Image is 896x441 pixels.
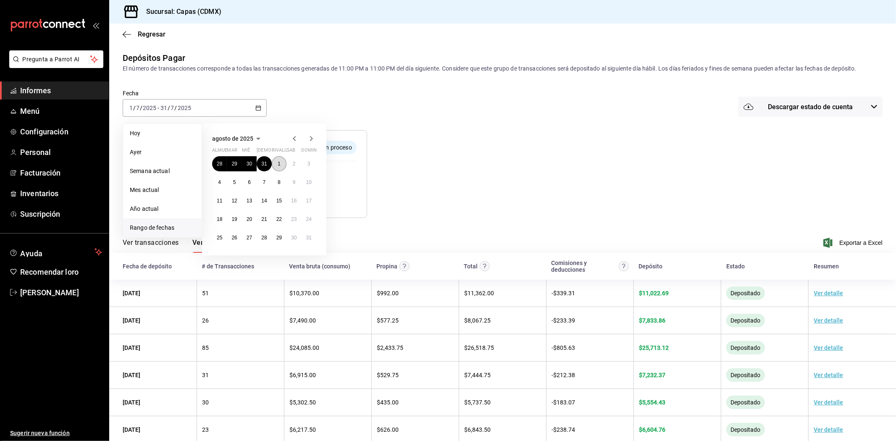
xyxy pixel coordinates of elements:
[123,239,179,247] font: Ver transacciones
[380,290,399,297] font: 992.00
[171,105,175,111] input: --
[278,161,281,167] abbr: 1 de agosto de 2025
[291,216,297,222] abbr: 23 de agosto de 2025
[289,344,293,351] font: $
[129,105,133,111] input: --
[293,372,316,378] font: 6,915.00
[814,290,843,297] font: Ver detalle
[306,216,312,222] abbr: 24 de agosto de 2025
[23,56,80,63] font: Pregunta a Parrot AI
[377,372,380,378] font: $
[130,149,142,155] font: Ayer
[227,175,242,190] button: 5 de agosto de 2025
[123,263,172,270] font: Fecha de depósito
[464,426,468,433] font: $
[399,261,410,271] svg: Las propinas mostradas excluyen toda configuración de retención.
[289,263,350,270] font: Venta bruta (consumo)
[242,147,250,156] abbr: miércoles
[302,147,322,156] abbr: domingo
[376,263,397,270] font: Propina
[272,147,295,153] font: rivalizar
[302,175,316,190] button: 10 de agosto de 2025
[175,105,177,111] font: /
[242,147,250,153] font: mié
[380,344,403,351] font: 2,433.75
[130,130,140,136] font: Hoy
[286,212,301,227] button: 23 de agosto de 2025
[293,344,319,351] font: 24,085.00
[248,179,251,185] abbr: 6 de agosto de 2025
[233,179,236,185] font: 5
[218,179,221,185] font: 4
[261,216,267,222] abbr: 21 de agosto de 2025
[814,317,843,324] font: Ver detalle
[464,317,468,324] font: $
[130,186,159,193] font: Mes actual
[726,314,765,327] div: El monto ha sido enviado a tu cuenta bancaria. Puede tardar en verso reflejado, según la entidad ...
[307,161,310,167] abbr: 3 de agosto de 2025
[202,290,209,297] font: 51
[286,156,301,171] button: 2 de agosto de 2025
[380,399,399,406] font: 435.00
[468,344,494,351] font: 26,518.75
[231,161,237,167] font: 29
[557,426,575,433] font: 238.74
[146,8,221,16] font: Sucursal: Capas (CDMX)
[726,286,765,300] div: El monto ha sido enviado a tu cuenta bancaria. Puede tardar en verso reflejado, según la entidad ...
[286,147,295,153] font: sab
[731,290,761,297] font: Depositado
[261,216,267,222] font: 21
[261,235,267,241] font: 28
[248,179,251,185] font: 6
[247,161,252,167] font: 30
[247,198,252,204] abbr: 13 de agosto de 2025
[639,317,642,324] font: $
[468,317,491,324] font: 8,067.25
[292,161,295,167] font: 2
[257,147,306,153] font: [DEMOGRAPHIC_DATA]
[123,290,140,297] font: [DATE]
[291,198,297,204] abbr: 16 de agosto de 2025
[242,175,257,190] button: 6 de agosto de 2025
[261,198,267,204] abbr: 14 de agosto de 2025
[293,399,316,406] font: 5,302.50
[639,426,642,433] font: $
[212,147,237,153] font: almuerzo
[168,105,170,111] font: /
[217,198,222,204] abbr: 11 de agosto de 2025
[464,263,478,270] font: Total
[286,193,301,208] button: 16 de agosto de 2025
[552,399,553,406] font: -
[261,235,267,241] abbr: 28 de agosto de 2025
[276,198,282,204] font: 15
[292,179,295,185] font: 9
[212,193,227,208] button: 11 de agosto de 2025
[289,317,293,324] font: $
[278,179,281,185] font: 8
[278,161,281,167] font: 1
[276,216,282,222] abbr: 22 de agosto de 2025
[552,290,553,297] font: -
[278,179,281,185] abbr: 8 de agosto de 2025
[553,290,557,297] font: $
[242,212,257,227] button: 20 de agosto de 2025
[377,317,380,324] font: $
[217,235,222,241] font: 25
[289,426,293,433] font: $
[289,290,293,297] font: $
[377,344,380,351] font: $
[464,290,468,297] font: $
[123,90,139,97] font: Fecha
[306,179,312,185] abbr: 10 de agosto de 2025
[247,216,252,222] font: 20
[553,344,557,351] font: $
[217,161,222,167] font: 28
[557,290,575,297] font: 339.31
[20,127,68,136] font: Configuración
[380,372,399,378] font: 529.75
[177,105,192,111] input: ----
[261,198,267,204] font: 14
[227,212,242,227] button: 19 de agosto de 2025
[272,147,295,156] abbr: viernes
[20,148,51,157] font: Personal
